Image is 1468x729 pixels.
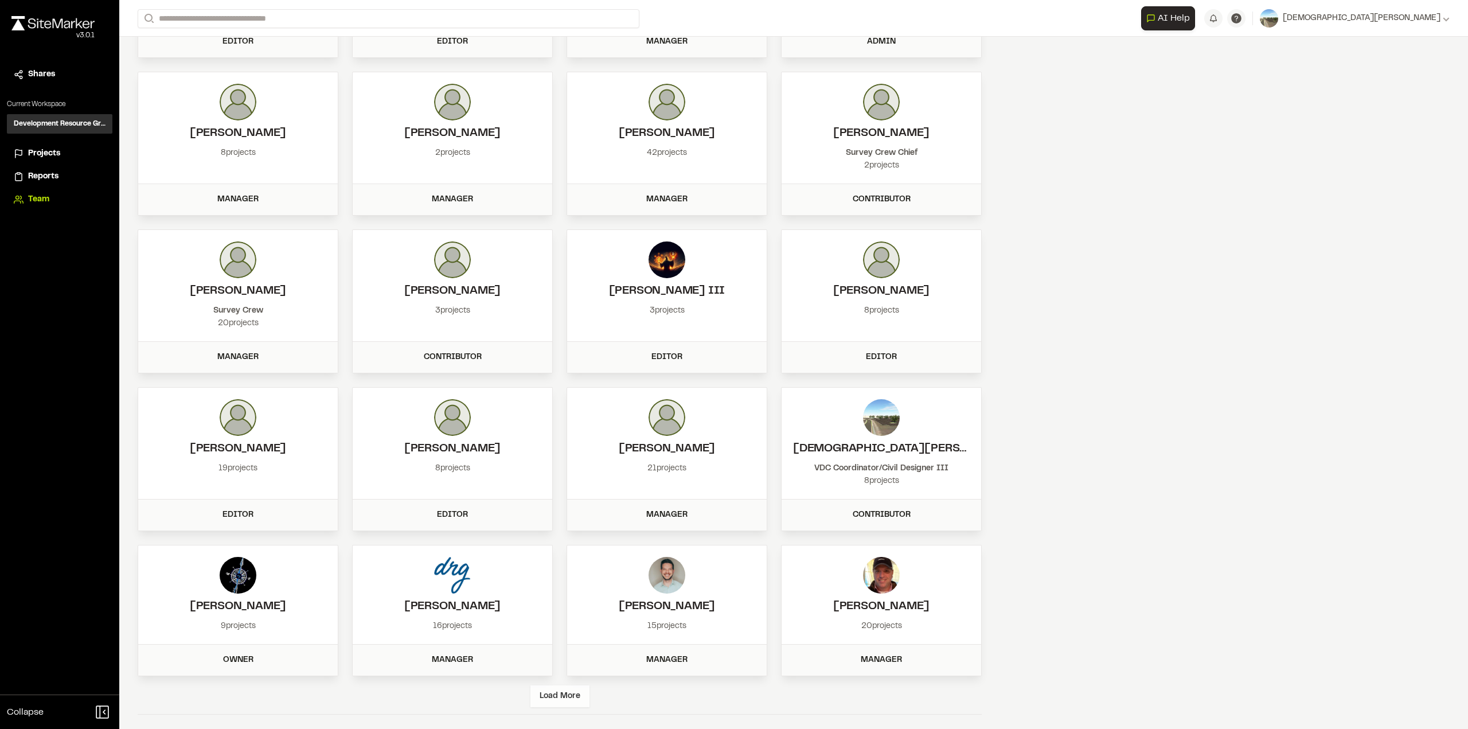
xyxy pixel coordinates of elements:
[7,99,112,110] p: Current Workspace
[360,36,545,48] div: Editor
[364,305,541,317] div: 3 projects
[364,440,541,458] h2: Patrick Connor
[1260,9,1278,28] img: User
[28,170,58,183] span: Reports
[28,68,55,81] span: Shares
[649,557,685,594] img: photo
[138,9,158,28] button: Search
[28,147,60,160] span: Projects
[220,241,256,278] img: photo
[434,84,471,120] img: photo
[649,399,685,436] img: photo
[360,654,545,666] div: Manager
[793,475,970,488] div: 8 projects
[150,125,326,142] h2: Brandon Wiest
[360,509,545,521] div: Editor
[788,654,974,666] div: Manager
[150,462,326,475] div: 19 projects
[574,193,760,206] div: Manager
[793,305,970,317] div: 8 projects
[150,147,326,159] div: 8 projects
[1158,11,1190,25] span: AI Help
[579,440,755,458] h2: Austin Graham
[574,654,760,666] div: Manager
[14,119,106,129] h3: Development Resource Group
[364,283,541,300] h2: Seth Hager
[1141,6,1200,30] div: Open AI Assistant
[574,351,760,364] div: Editor
[360,351,545,364] div: Contributor
[863,241,900,278] img: photo
[145,351,331,364] div: Manager
[579,147,755,159] div: 42 projects
[579,620,755,633] div: 15 projects
[793,159,970,172] div: 2 projects
[434,241,471,278] img: photo
[793,283,970,300] h2: Daniel O’Connor
[364,598,541,615] h2: Philip Hornbeck
[1260,9,1450,28] button: [DEMOGRAPHIC_DATA][PERSON_NAME]
[1283,12,1440,25] span: [DEMOGRAPHIC_DATA][PERSON_NAME]
[7,705,44,719] span: Collapse
[150,317,326,330] div: 20 projects
[434,399,471,436] img: photo
[220,84,256,120] img: photo
[150,620,326,633] div: 9 projects
[579,598,755,615] h2: MARK E STOUGHTON JR
[579,305,755,317] div: 3 projects
[145,509,331,521] div: Editor
[150,598,326,615] h2: Michael Oliver
[145,654,331,666] div: Owner
[14,147,106,160] a: Projects
[1141,6,1195,30] button: Open AI Assistant
[14,68,106,81] a: Shares
[150,305,326,317] div: Survey Crew
[364,125,541,142] h2: James Baldwin
[793,620,970,633] div: 20 projects
[150,440,326,458] h2: Spencer Harrelson
[574,36,760,48] div: Manager
[28,193,49,206] span: Team
[863,557,900,594] img: photo
[574,509,760,521] div: Manager
[788,351,974,364] div: Editor
[793,125,970,142] h2: Heath Dawsey
[649,84,685,120] img: photo
[220,399,256,436] img: photo
[793,147,970,159] div: Survey Crew Chief
[788,193,974,206] div: Contributor
[150,283,326,300] h2: Rhett Woolard
[360,193,545,206] div: Manager
[579,125,755,142] h2: Jason Hager
[530,685,589,707] div: Load More
[649,241,685,278] img: photo
[11,16,95,30] img: rebrand.png
[793,598,970,615] h2: Sean Hoelscher
[14,170,106,183] a: Reports
[579,283,755,300] h2: Thomas J. Anderson III
[364,620,541,633] div: 16 projects
[434,557,471,594] img: photo
[788,509,974,521] div: Contributor
[145,193,331,206] div: Manager
[11,30,95,41] div: Oh geez...please don't...
[14,193,106,206] a: Team
[579,462,755,475] div: 21 projects
[220,557,256,594] img: photo
[364,462,541,475] div: 8 projects
[793,462,970,475] div: VDC Coordinator/Civil Designer III
[863,84,900,120] img: photo
[145,36,331,48] div: Editor
[863,399,900,436] img: photo
[788,36,974,48] div: Admin
[793,440,970,458] h2: Christian Barrett
[364,147,541,159] div: 2 projects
